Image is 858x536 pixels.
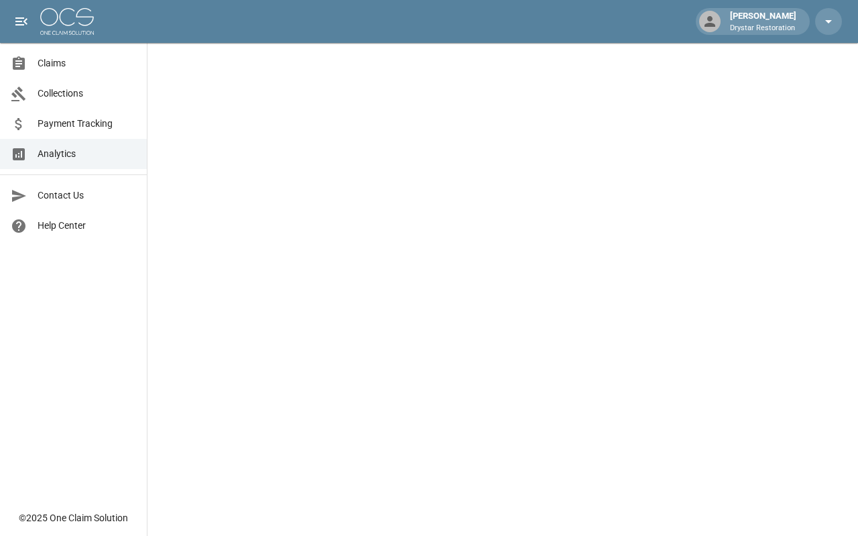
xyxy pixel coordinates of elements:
img: ocs-logo-white-transparent.png [40,8,94,35]
span: Collections [38,87,136,101]
div: © 2025 One Claim Solution [19,511,128,525]
button: open drawer [8,8,35,35]
div: [PERSON_NAME] [725,9,802,34]
span: Analytics [38,147,136,161]
span: Payment Tracking [38,117,136,131]
span: Contact Us [38,189,136,203]
span: Claims [38,56,136,70]
iframe: Embedded Dashboard [147,43,858,532]
p: Drystar Restoration [730,23,796,34]
span: Help Center [38,219,136,233]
